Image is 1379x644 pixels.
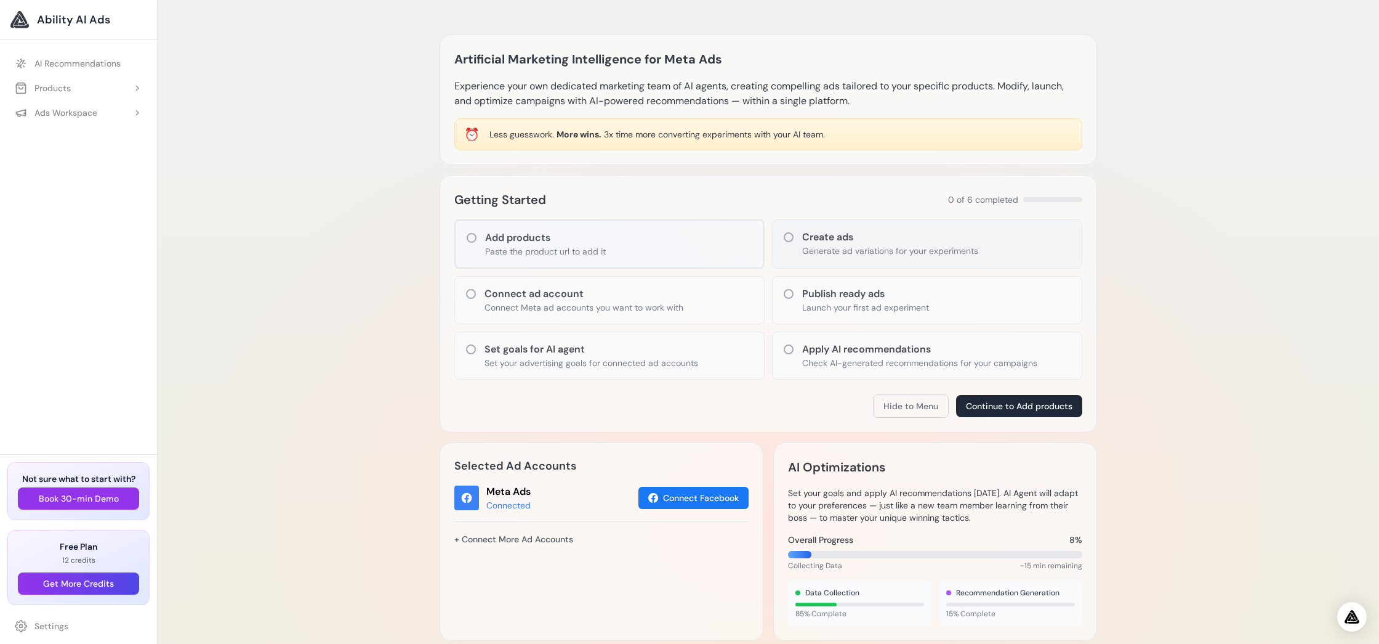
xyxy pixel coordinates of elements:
h3: Add products [485,230,606,245]
a: + Connect More Ad Accounts [454,529,573,550]
span: Overall Progress [788,534,853,546]
h1: Artificial Marketing Intelligence for Meta Ads [454,49,722,69]
span: Less guesswork. [489,129,554,140]
div: Connected [486,499,531,512]
p: Set your advertising goals for connected ad accounts [484,357,698,369]
a: Ability AI Ads [10,10,147,30]
span: 8% [1069,534,1082,546]
h3: Apply AI recommendations [802,342,1037,357]
p: Connect Meta ad accounts you want to work with [484,301,683,314]
div: Open Intercom Messenger [1337,602,1367,632]
button: Products [7,77,150,99]
span: Collecting Data [788,561,842,571]
p: Check AI-generated recommendations for your campaigns [802,357,1037,369]
span: Data Collection [805,588,859,598]
div: Meta Ads [486,484,531,499]
button: Continue to Add products [956,395,1082,417]
button: Ads Workspace [7,102,150,124]
h3: Connect ad account [484,287,683,301]
p: Set your goals and apply AI recommendations [DATE]. AI Agent will adapt to your preferences — jus... [788,487,1082,524]
span: More wins. [557,129,601,140]
p: Paste the product url to add it [485,245,606,258]
a: Settings [7,615,150,637]
h2: AI Optimizations [788,457,885,477]
span: Recommendation Generation [956,588,1059,598]
a: AI Recommendations [7,52,150,75]
span: ~15 min remaining [1020,561,1082,571]
p: Experience your own dedicated marketing team of AI agents, creating compelling ads tailored to yo... [454,79,1082,108]
h3: Create ads [802,230,978,245]
div: ⏰ [464,126,480,143]
h3: Set goals for AI agent [484,342,698,357]
button: Get More Credits [18,573,139,595]
span: 85% Complete [795,609,924,619]
span: Ability AI Ads [37,11,110,28]
span: 0 of 6 completed [948,194,1018,206]
button: Hide to Menu [873,394,949,418]
button: Book 30-min Demo [18,487,139,510]
h3: Publish ready ads [802,287,929,301]
h3: Free Plan [18,540,139,553]
button: Connect Facebook [638,487,749,509]
p: 12 credits [18,555,139,565]
span: 3x time more converting experiments with your AI team. [604,129,825,140]
div: Ads Workspace [15,107,97,119]
h3: Not sure what to start with? [18,473,139,485]
h2: Getting Started [454,190,546,210]
p: Generate ad variations for your experiments [802,245,978,257]
div: Products [15,82,71,94]
p: Launch your first ad experiment [802,301,929,314]
span: 15% Complete [946,609,1075,619]
h2: Selected Ad Accounts [454,457,749,475]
